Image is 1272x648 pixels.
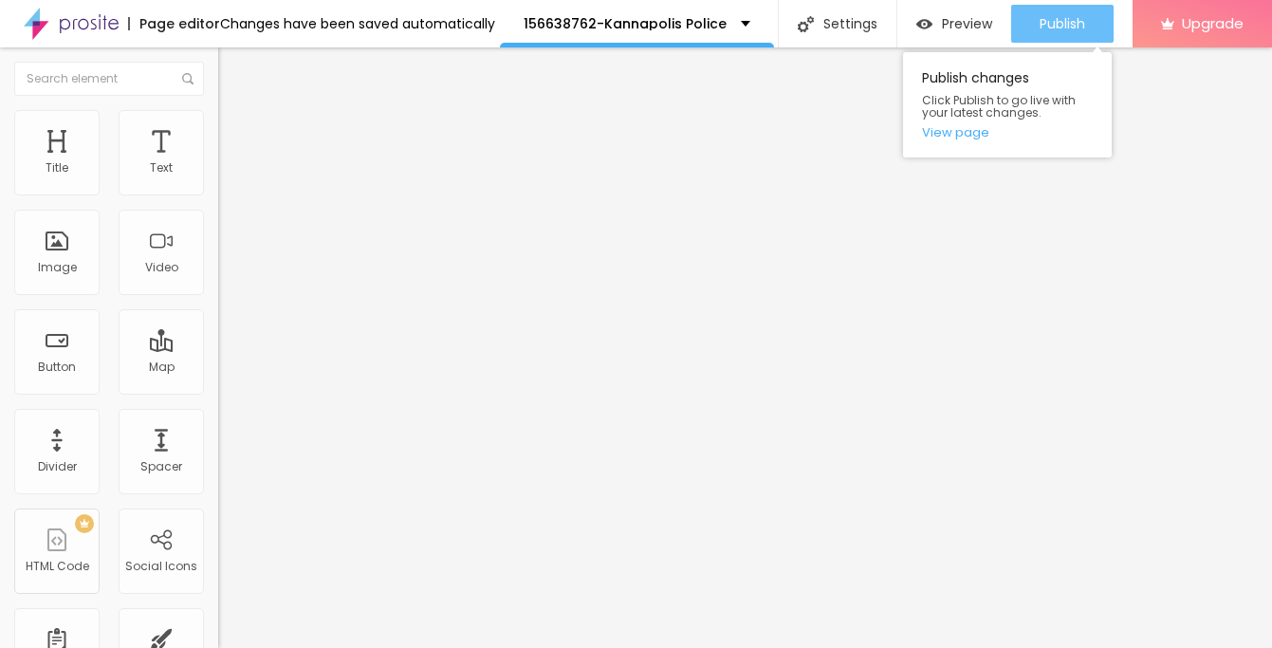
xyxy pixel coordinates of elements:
[38,361,76,374] div: Button
[922,94,1093,119] span: Click Publish to go live with your latest changes.
[218,47,1272,648] iframe: Editor
[903,52,1112,157] div: Publish changes
[46,161,68,175] div: Title
[524,17,727,30] p: 156638762-Kannapolis Police
[182,73,194,84] img: Icone
[897,5,1011,43] button: Preview
[26,560,89,573] div: HTML Code
[916,16,932,32] img: view-1.svg
[38,261,77,274] div: Image
[125,560,197,573] div: Social Icons
[1040,16,1085,31] span: Publish
[38,460,77,473] div: Divider
[140,460,182,473] div: Spacer
[942,16,992,31] span: Preview
[922,126,1093,139] a: View page
[220,17,495,30] div: Changes have been saved automatically
[1182,15,1244,31] span: Upgrade
[14,62,204,96] input: Search element
[798,16,814,32] img: Icone
[145,261,178,274] div: Video
[1011,5,1114,43] button: Publish
[149,361,175,374] div: Map
[150,161,173,175] div: Text
[128,17,220,30] div: Page editor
